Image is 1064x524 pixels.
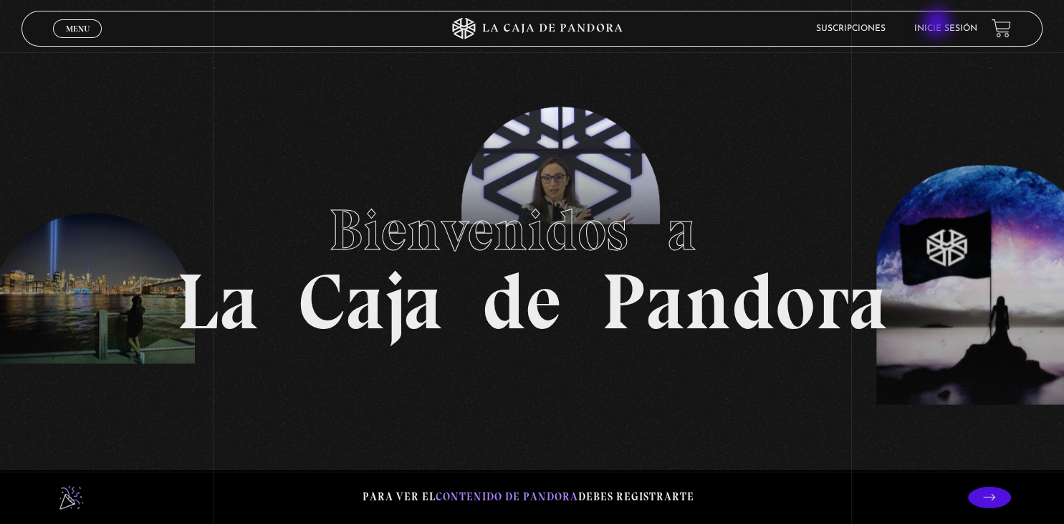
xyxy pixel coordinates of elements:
span: contenido de Pandora [436,490,578,503]
h1: La Caja de Pandora [176,184,888,341]
span: Bienvenidos a [329,196,736,265]
span: Cerrar [61,36,95,46]
a: Inicie sesión [914,24,977,33]
a: Suscripciones [816,24,886,33]
p: Para ver el debes registrarte [363,487,694,507]
span: Menu [66,24,90,33]
a: View your shopping cart [992,19,1011,38]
